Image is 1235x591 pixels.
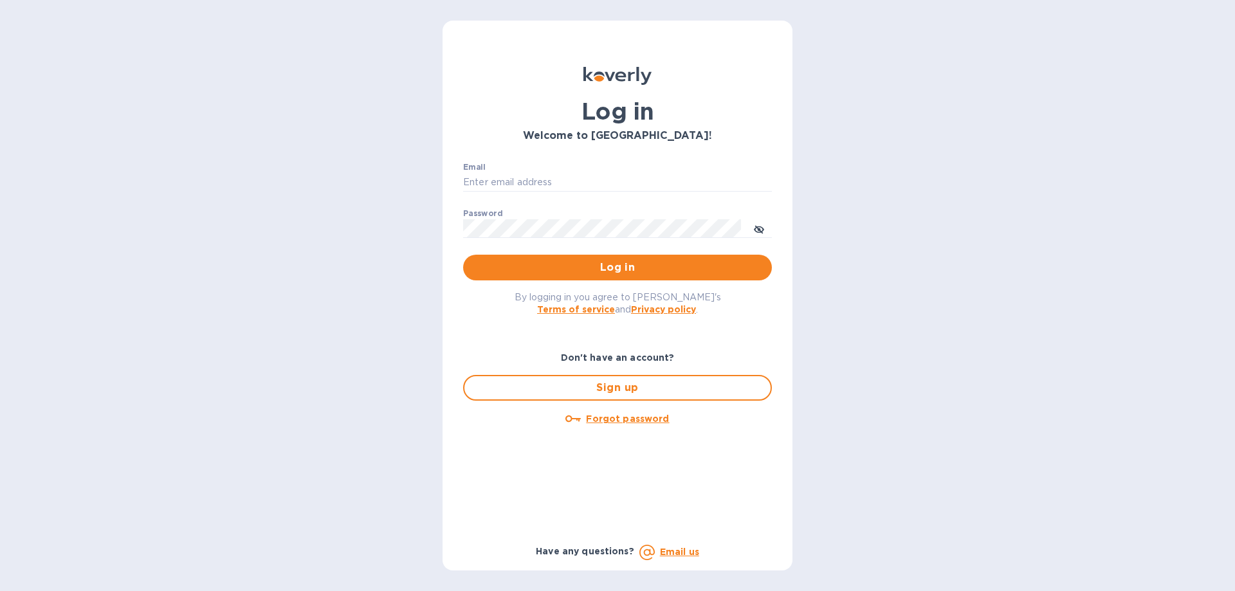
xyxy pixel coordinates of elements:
[561,352,675,363] b: Don't have an account?
[475,380,760,396] span: Sign up
[463,375,772,401] button: Sign up
[463,130,772,142] h3: Welcome to [GEOGRAPHIC_DATA]!
[536,546,634,556] b: Have any questions?
[631,304,696,314] a: Privacy policy
[473,260,762,275] span: Log in
[537,304,615,314] a: Terms of service
[746,215,772,241] button: toggle password visibility
[463,173,772,192] input: Enter email address
[515,292,721,314] span: By logging in you agree to [PERSON_NAME]'s and .
[463,210,502,217] label: Password
[660,547,699,557] a: Email us
[583,67,652,85] img: Koverly
[463,255,772,280] button: Log in
[463,163,486,171] label: Email
[463,98,772,125] h1: Log in
[586,414,669,424] u: Forgot password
